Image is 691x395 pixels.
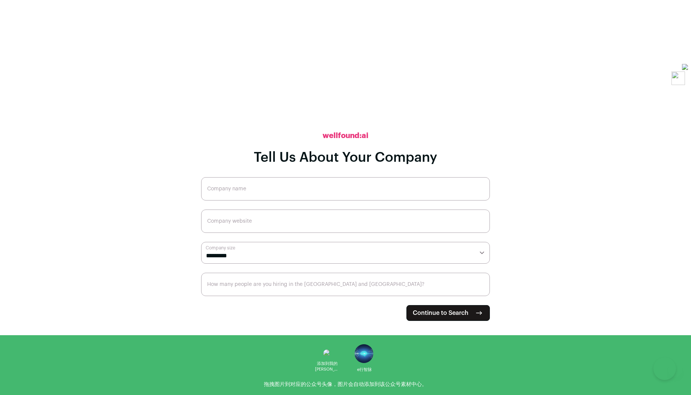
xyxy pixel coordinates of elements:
[201,177,490,201] input: Company name
[653,357,676,380] iframe: Help Scout Beacon - Open
[201,210,490,233] input: Company website
[406,305,490,321] button: Continue to Search
[323,131,368,141] h2: wellfound:ai
[201,273,490,296] input: How many people are you hiring in the US and Canada?
[254,150,437,165] h1: Tell Us About Your Company
[413,308,468,318] span: Continue to Search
